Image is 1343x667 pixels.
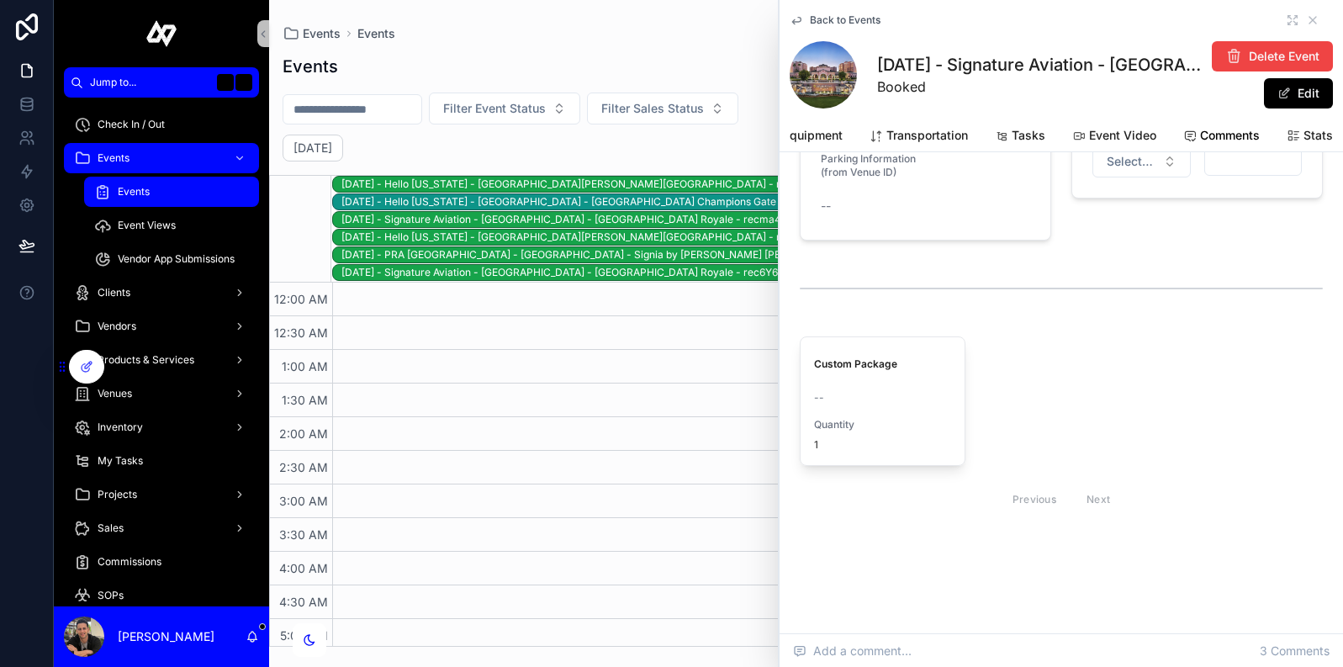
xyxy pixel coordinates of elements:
[870,120,968,154] a: Transportation
[1092,146,1191,177] button: Select Button
[1200,127,1260,144] span: Comments
[275,426,332,441] span: 2:00 AM
[98,151,130,165] span: Events
[357,25,395,42] a: Events
[341,212,1341,227] div: 10/20/2025 - Signature Aviation - Orlando - Caribe Royale - recma45Ildpa3WtnL
[814,418,951,431] span: Quantity
[64,311,259,341] a: Vendors
[341,194,1341,209] div: 10/20/2025 - Hello Florida - Orlando - Omni Orlando Resort Champions Gate - recq4Oi9o8KmWaDBr
[84,177,259,207] a: Events
[64,479,259,510] a: Projects
[1072,120,1156,154] a: Event Video
[98,286,130,299] span: Clients
[270,292,332,306] span: 12:00 AM
[98,320,136,333] span: Vendors
[877,77,1207,97] span: Booked
[275,527,332,542] span: 3:30 AM
[64,278,259,308] a: Clients
[814,438,951,452] span: 1
[98,353,194,367] span: Products & Services
[278,359,332,373] span: 1:00 AM
[341,266,1341,279] div: [DATE] - Signature Aviation - [GEOGRAPHIC_DATA] - [GEOGRAPHIC_DATA] Royale - rec6Y6FagCyyVF5RJ
[1012,127,1045,144] span: Tasks
[1287,120,1333,154] a: Stats
[84,244,259,274] a: Vendor App Submissions
[1260,643,1330,659] span: 3 Comments
[443,100,546,117] span: Filter Event Status
[64,547,259,577] a: Commissions
[84,210,259,241] a: Event Views
[118,219,176,232] span: Event Views
[90,76,210,89] span: Jump to...
[429,93,580,124] button: Select Button
[98,589,124,602] span: SOPs
[64,513,259,543] a: Sales
[1183,120,1260,154] a: Comments
[341,265,1341,280] div: 10/20/2025 - Signature Aviation - Orlando - Caribe Royale - rec6Y6FagCyyVF5RJ
[766,120,843,154] a: Equipment
[790,13,880,27] a: Back to Events
[886,127,968,144] span: Transportation
[98,488,137,501] span: Projects
[341,248,1341,262] div: [DATE] - PRA [GEOGRAPHIC_DATA] - [GEOGRAPHIC_DATA] - Signia by [PERSON_NAME] [PERSON_NAME] Creek ...
[341,230,1341,244] div: [DATE] - Hello [US_STATE] - [GEOGRAPHIC_DATA][PERSON_NAME][GEOGRAPHIC_DATA] - recp3hU09BtQCeZwx
[283,55,338,78] h1: Events
[1264,78,1333,109] button: Edit
[275,460,332,474] span: 2:30 AM
[821,152,916,178] span: Parking Information (from Venue ID)
[118,252,235,266] span: Vendor App Submissions
[64,580,259,611] a: SOPs
[1212,41,1333,71] button: Delete Event
[783,127,843,144] span: Equipment
[341,177,1341,191] div: [DATE] - Hello [US_STATE] - [GEOGRAPHIC_DATA][PERSON_NAME][GEOGRAPHIC_DATA] - rec2izpV3VxHYF9n5
[64,67,259,98] button: Jump to...K
[237,76,251,89] span: K
[341,247,1341,262] div: 10/20/2025 - PRA Orlando - Orlando - Signia by Hilton Orlando Bonnet Creek - recKvgEPsdQEYPH04
[1089,127,1156,144] span: Event Video
[1303,127,1333,144] span: Stats
[587,93,738,124] button: Select Button
[64,412,259,442] a: Inventory
[64,109,259,140] a: Check In / Out
[275,561,332,575] span: 4:00 AM
[601,100,704,117] span: Filter Sales Status
[64,446,259,476] a: My Tasks
[98,454,143,468] span: My Tasks
[275,595,332,609] span: 4:30 AM
[118,628,214,645] p: [PERSON_NAME]
[877,53,1207,77] h1: [DATE] - Signature Aviation - [GEOGRAPHIC_DATA] - [GEOGRAPHIC_DATA] Royale - rec6Y6FagCyyVF5RJ
[293,140,332,156] h2: [DATE]
[275,494,332,508] span: 3:00 AM
[1249,48,1319,65] span: Delete Event
[793,643,912,659] span: Add a comment...
[995,120,1045,154] a: Tasks
[98,118,165,131] span: Check In / Out
[1107,153,1156,170] span: Select a Meals
[303,25,341,42] span: Events
[341,195,1341,209] div: [DATE] - Hello [US_STATE] - [GEOGRAPHIC_DATA] - [GEOGRAPHIC_DATA] Champions Gate - recq4Oi9o8KmWaDBr
[283,25,341,42] a: Events
[54,98,269,606] div: scrollable content
[341,230,1341,245] div: 10/20/2025 - Hello Florida - Orlando - Gaylord Palms Resort and Convention Center - recp3hU09BtQC...
[341,213,1341,226] div: [DATE] - Signature Aviation - [GEOGRAPHIC_DATA] - [GEOGRAPHIC_DATA] Royale - recma45Ildpa3WtnL
[814,391,824,405] span: --
[64,378,259,409] a: Venues
[118,185,150,199] span: Events
[146,20,177,47] img: App logo
[810,13,880,27] span: Back to Events
[270,326,332,340] span: 12:30 AM
[98,555,161,569] span: Commissions
[98,421,143,434] span: Inventory
[814,357,897,370] strong: Custom Package
[64,143,259,173] a: Events
[800,336,965,466] a: Custom Package--Quantity1
[276,628,332,643] span: 5:00 AM
[98,387,132,400] span: Venues
[64,345,259,375] a: Products & Services
[98,521,124,535] span: Sales
[341,177,1341,192] div: 10/20/2025 - Hello Florida - Orlando - Walt Disney World Dolphin Resort - rec2izpV3VxHYF9n5
[821,198,831,214] span: --
[278,393,332,407] span: 1:30 AM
